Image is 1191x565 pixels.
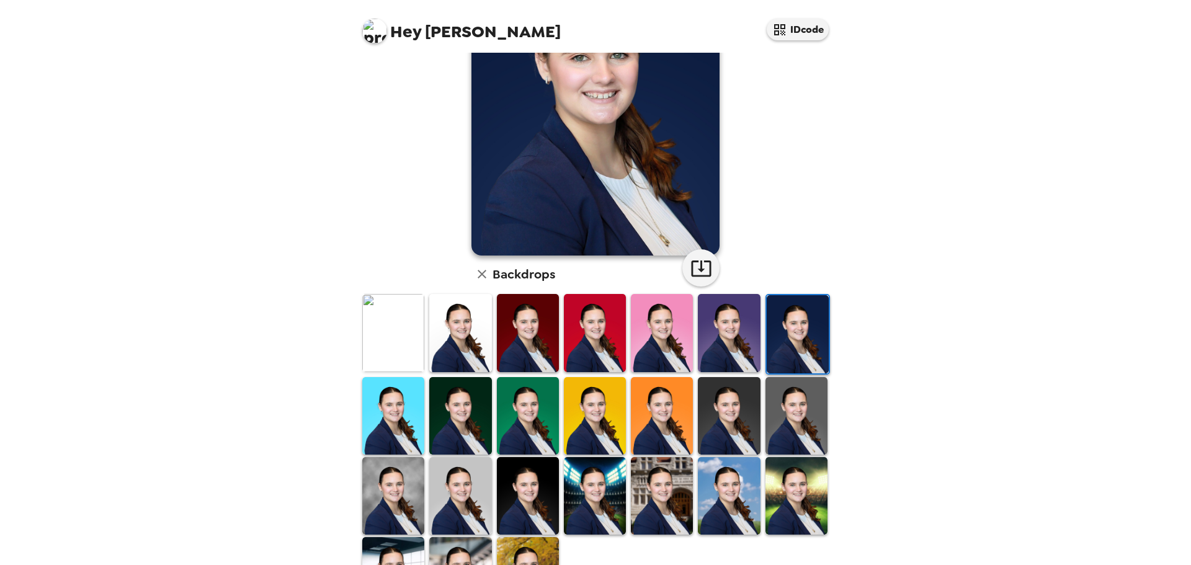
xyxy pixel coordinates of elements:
[362,294,424,371] img: Original
[493,264,555,284] h6: Backdrops
[767,19,829,40] button: IDcode
[390,20,421,43] span: Hey
[362,12,561,40] span: [PERSON_NAME]
[362,19,387,43] img: profile pic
